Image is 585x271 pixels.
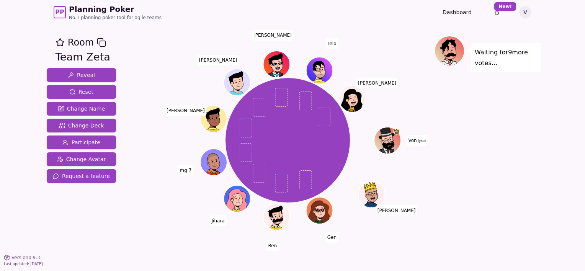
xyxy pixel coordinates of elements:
span: Reset [69,88,93,96]
span: Change Name [58,105,105,113]
button: Add as favourite [56,36,65,49]
button: Change Deck [47,119,116,132]
span: Click to change your name [325,38,338,49]
div: New! [494,2,516,11]
button: Participate [47,135,116,149]
span: Click to change your name [266,240,279,251]
button: Click to change your avatar [375,128,400,153]
button: Version0.9.3 [4,255,40,261]
button: Request a feature [47,169,116,183]
span: Change Avatar [57,155,106,163]
span: Click to change your name [210,215,227,226]
span: Von is the host [394,128,400,135]
span: Last updated: [DATE] [4,262,43,266]
span: Participate [62,139,100,146]
button: New! [490,5,504,19]
span: Click to change your name [376,205,418,215]
span: No.1 planning poker tool for agile teams [69,15,162,21]
a: PPPlanning PokerNo.1 planning poker tool for agile teams [54,4,162,21]
span: (you) [417,139,426,143]
span: Click to change your name [325,232,338,242]
span: Click to change your name [252,30,294,41]
button: V [519,6,531,18]
span: PP [55,8,64,17]
span: Reveal [68,71,95,79]
span: Room [68,36,94,49]
span: Click to change your name [165,105,207,116]
span: Click to change your name [356,78,398,88]
span: Request a feature [53,172,110,180]
span: Change Deck [59,122,104,129]
span: Version 0.9.3 [11,255,40,261]
button: Reveal [47,68,116,82]
span: Click to change your name [406,135,428,146]
span: Click to change your name [178,165,194,176]
div: Team Zeta [56,49,110,65]
span: Click to change your name [197,55,239,65]
button: Change Name [47,102,116,116]
p: Waiting for 9 more votes... [475,47,538,69]
button: Change Avatar [47,152,116,166]
button: Reset [47,85,116,99]
span: Planning Poker [69,4,162,15]
a: Dashboard [443,8,472,16]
